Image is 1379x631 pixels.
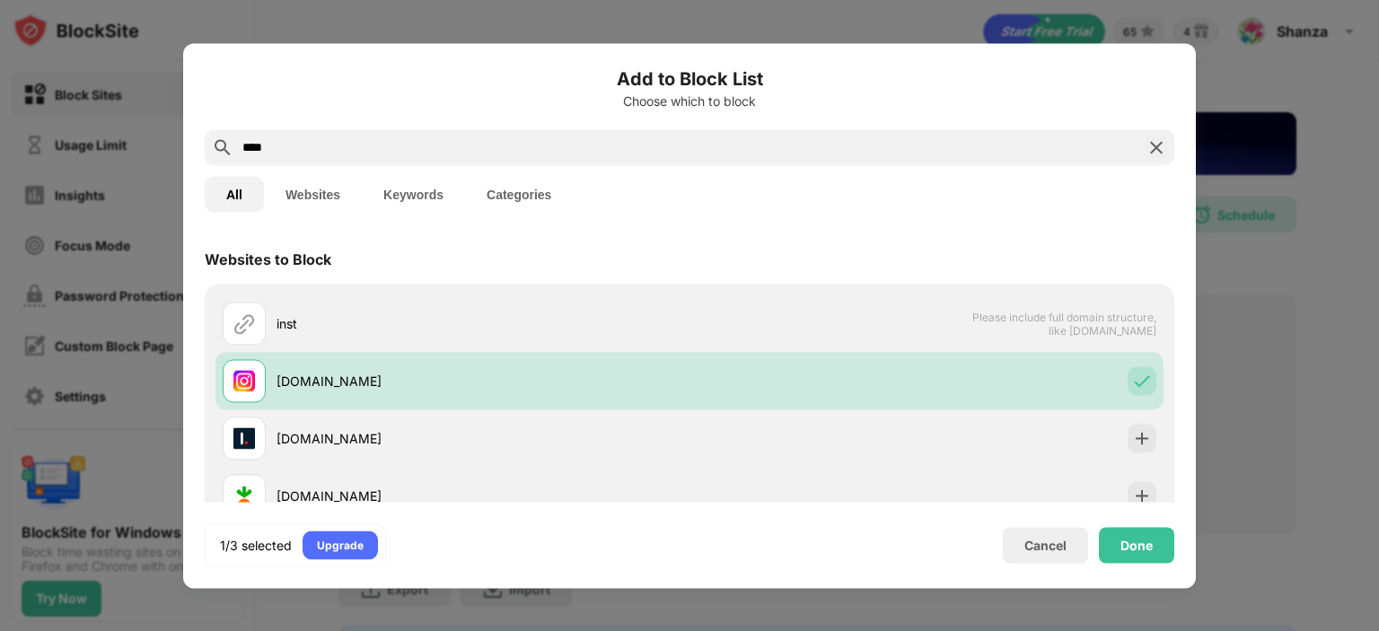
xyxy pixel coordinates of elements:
[277,372,689,390] div: [DOMAIN_NAME]
[264,176,362,212] button: Websites
[277,486,689,505] div: [DOMAIN_NAME]
[233,427,255,449] img: favicons
[362,176,465,212] button: Keywords
[971,310,1156,337] span: Please include full domain structure, like [DOMAIN_NAME]
[233,312,255,334] img: url.svg
[277,429,689,448] div: [DOMAIN_NAME]
[317,536,364,554] div: Upgrade
[233,370,255,391] img: favicons
[205,250,331,267] div: Websites to Block
[205,65,1174,92] h6: Add to Block List
[1120,538,1153,552] div: Done
[220,536,292,554] div: 1/3 selected
[1146,136,1167,158] img: search-close
[212,136,233,158] img: search.svg
[205,93,1174,108] div: Choose which to block
[277,314,689,333] div: inst
[465,176,573,212] button: Categories
[233,485,255,506] img: favicons
[205,176,264,212] button: All
[1024,538,1067,553] div: Cancel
